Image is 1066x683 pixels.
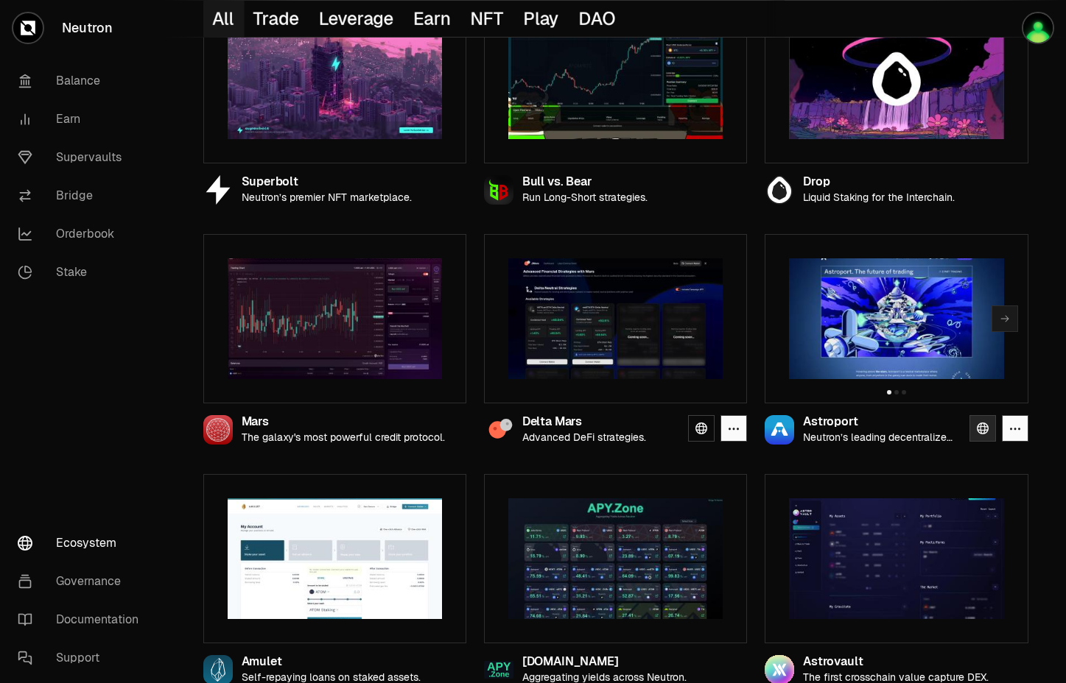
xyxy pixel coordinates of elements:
[242,431,445,444] p: The galaxy's most powerful credit protocol.
[522,416,646,428] div: Delta Mars
[6,100,159,138] a: Earn
[6,177,159,215] a: Bridge
[244,1,309,37] button: Trade
[404,1,461,37] button: Earn
[228,498,442,619] img: Amulet preview image
[6,639,159,677] a: Support
[522,431,646,444] p: Advanced DeFi strategies.
[522,191,648,204] p: Run Long-Short strategies.
[508,498,723,619] img: Apy.Zone preview image
[803,191,955,204] p: Liquid Staking for the Interchain.
[6,562,159,601] a: Governance
[242,191,412,204] p: Neutron’s premier NFT marketplace.
[228,18,442,139] img: Superbolt preview image
[242,416,445,428] div: Mars
[6,253,159,291] a: Stake
[461,1,514,37] button: NFT
[514,1,569,37] button: Play
[309,1,404,37] button: Leverage
[1023,13,1053,43] img: Neutron-Mars-Metamask Acc1
[789,18,1003,139] img: Drop preview image
[522,656,687,668] div: [DOMAIN_NAME]
[228,258,442,379] img: Mars preview image
[6,524,159,562] a: Ecosystem
[569,1,626,37] button: DAO
[508,258,723,379] img: Delta Mars preview image
[6,138,159,177] a: Supervaults
[242,656,421,668] div: Amulet
[803,431,957,444] p: Neutron’s leading decentralized exchange.
[789,498,1003,619] img: Astrovault preview image
[6,601,159,639] a: Documentation
[242,176,412,188] div: Superbolt
[803,176,955,188] div: Drop
[6,215,159,253] a: Orderbook
[522,176,648,188] div: Bull vs. Bear
[6,62,159,100] a: Balance
[508,18,723,139] img: Bull vs. Bear preview image
[803,656,989,668] div: Astrovault
[803,416,957,428] div: Astroport
[203,1,245,37] button: All
[789,258,1003,379] img: Astroport preview image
